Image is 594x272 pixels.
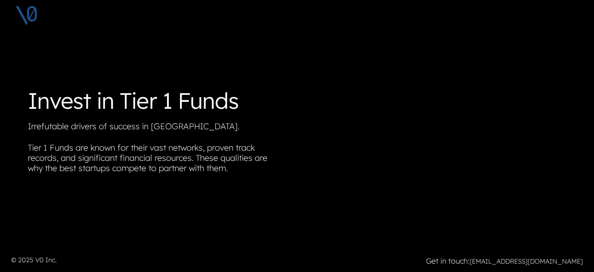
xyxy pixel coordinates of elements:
a: [EMAIL_ADDRESS][DOMAIN_NAME] [470,257,583,265]
p: Irrefutable drivers of success in [GEOGRAPHIC_DATA]. [28,121,290,135]
img: V0 logo [15,4,38,27]
p: © 2025 V0 Inc. [11,255,291,265]
p: Tier 1 Funds are known for their vast networks, proven track records, and significant financial r... [28,143,290,177]
strong: Get in touch: [426,256,470,265]
h1: Invest in Tier 1 Funds [28,87,290,114]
